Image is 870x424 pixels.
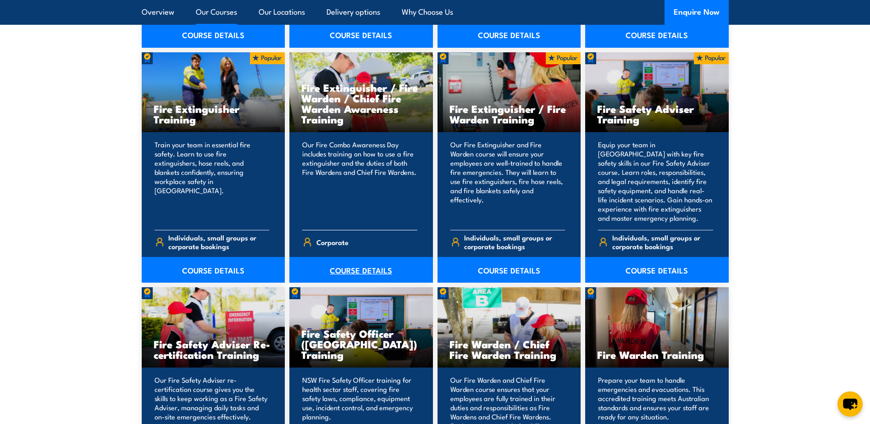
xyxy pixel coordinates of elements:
p: Our Fire Combo Awareness Day includes training on how to use a fire extinguisher and the duties o... [302,140,417,223]
h3: Fire Extinguisher / Fire Warden / Chief Fire Warden Awareness Training [301,82,421,124]
a: COURSE DETAILS [289,257,433,283]
h3: Fire Safety Officer ([GEOGRAPHIC_DATA]) Training [301,328,421,360]
p: Train your team in essential fire safety. Learn to use fire extinguishers, hose reels, and blanke... [155,140,270,223]
a: COURSE DETAILS [142,257,285,283]
a: COURSE DETAILS [585,257,729,283]
button: chat-button [837,391,863,417]
h3: Fire Safety Adviser Training [597,103,717,124]
a: COURSE DETAILS [438,257,581,283]
a: COURSE DETAILS [289,22,433,48]
h3: Fire Extinguisher Training [154,103,273,124]
h3: Fire Warden / Chief Fire Warden Training [449,339,569,360]
h3: Fire Safety Adviser Re-certification Training [154,339,273,360]
span: Individuals, small groups or corporate bookings [612,233,713,251]
h3: Fire Extinguisher / Fire Warden Training [449,103,569,124]
a: COURSE DETAILS [438,22,581,48]
h3: Fire Warden Training [597,349,717,360]
span: Individuals, small groups or corporate bookings [464,233,565,251]
a: COURSE DETAILS [585,22,729,48]
span: Individuals, small groups or corporate bookings [168,233,269,251]
p: Equip your team in [GEOGRAPHIC_DATA] with key fire safety skills in our Fire Safety Adviser cours... [598,140,713,223]
span: Corporate [316,235,349,249]
a: COURSE DETAILS [142,22,285,48]
p: Our Fire Extinguisher and Fire Warden course will ensure your employees are well-trained to handl... [450,140,565,223]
